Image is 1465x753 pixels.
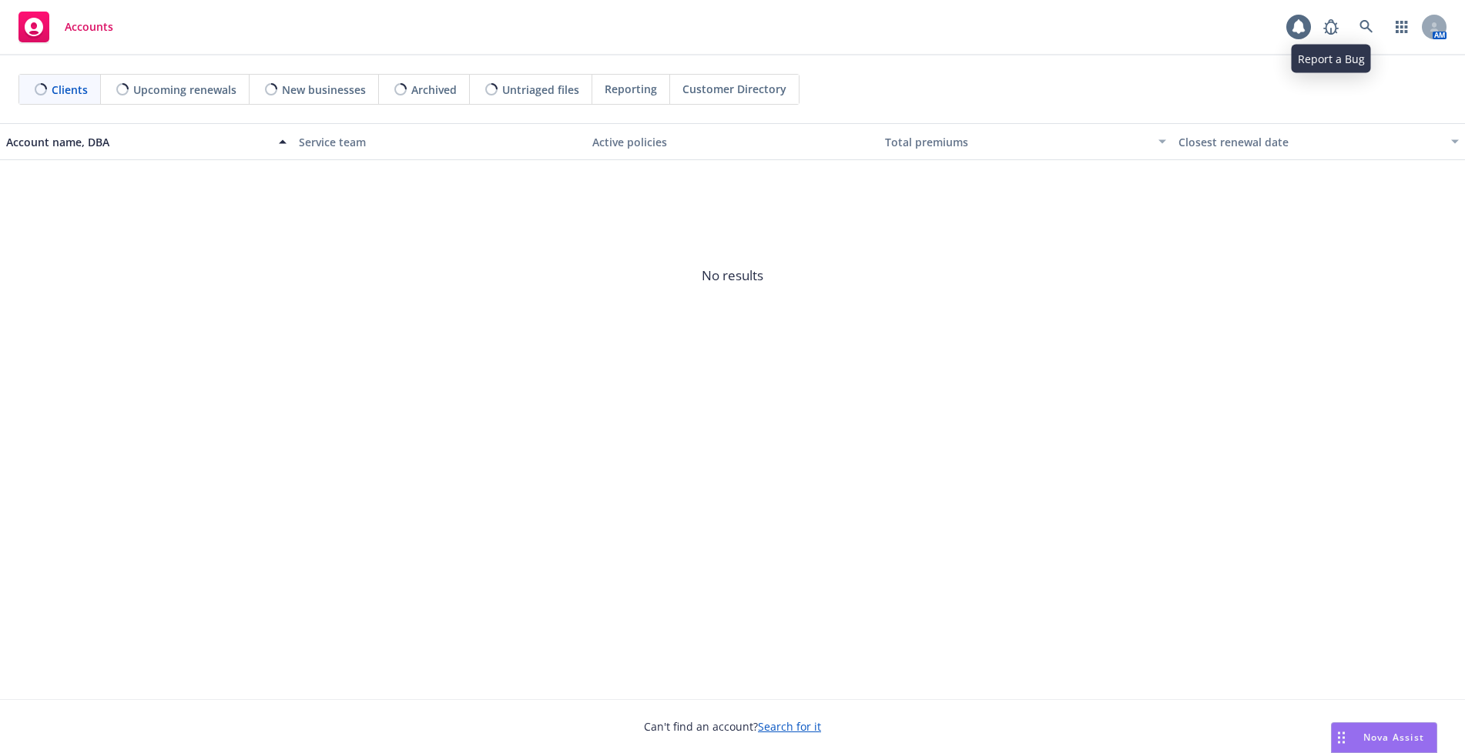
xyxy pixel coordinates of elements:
[1331,722,1437,753] button: Nova Assist
[502,82,579,98] span: Untriaged files
[282,82,366,98] span: New businesses
[758,719,821,734] a: Search for it
[644,718,821,735] span: Can't find an account?
[411,82,457,98] span: Archived
[1363,731,1424,744] span: Nova Assist
[885,134,1148,150] div: Total premiums
[1316,12,1346,42] a: Report a Bug
[1172,123,1465,160] button: Closest renewal date
[1332,723,1351,752] div: Drag to move
[133,82,236,98] span: Upcoming renewals
[299,134,579,150] div: Service team
[879,123,1172,160] button: Total premiums
[1386,12,1417,42] a: Switch app
[605,81,657,97] span: Reporting
[65,21,113,33] span: Accounts
[6,134,270,150] div: Account name, DBA
[1178,134,1442,150] div: Closest renewal date
[52,82,88,98] span: Clients
[592,134,873,150] div: Active policies
[1351,12,1382,42] a: Search
[12,5,119,49] a: Accounts
[682,81,786,97] span: Customer Directory
[586,123,879,160] button: Active policies
[293,123,585,160] button: Service team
